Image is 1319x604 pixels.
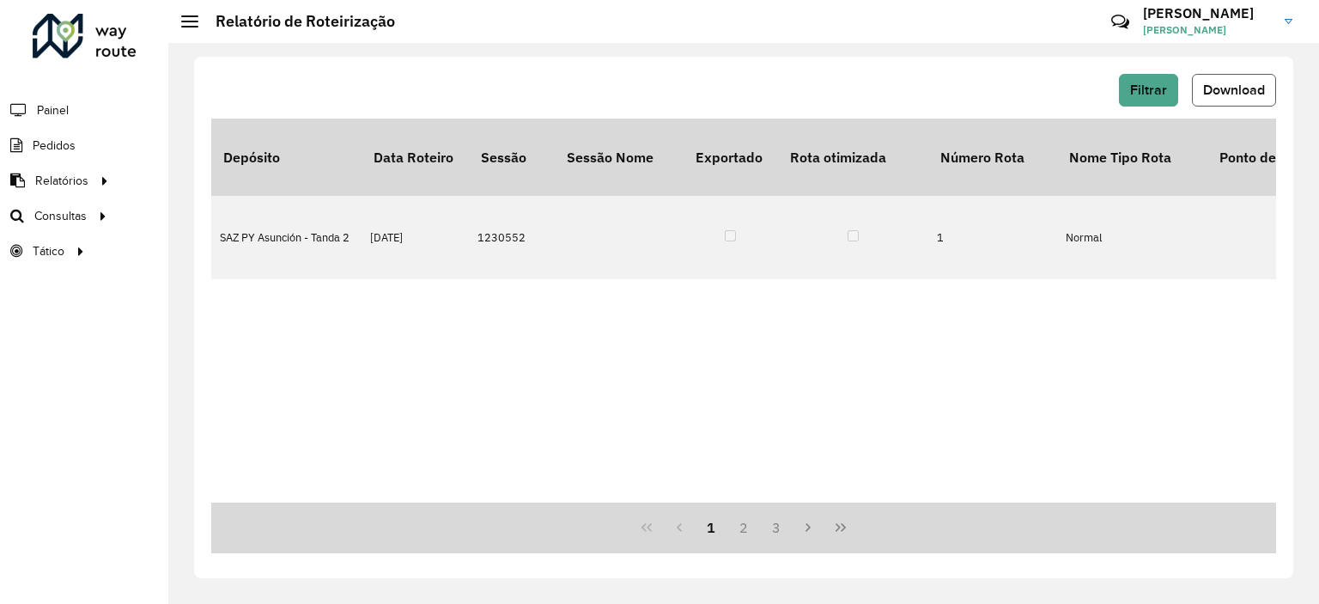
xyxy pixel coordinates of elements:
span: Tático [33,242,64,260]
button: 1 [695,511,727,544]
td: SAZ PY Asunción - Tanda 2 [211,196,362,279]
td: 1 [928,196,1057,279]
th: Número Rota [928,119,1057,196]
button: Filtrar [1119,74,1178,107]
th: Data Roteiro [362,119,469,196]
th: Sessão Nome [555,119,684,196]
th: Exportado [684,119,778,196]
th: Sessão [469,119,555,196]
button: 2 [727,511,760,544]
td: [DATE] [362,196,469,279]
span: Painel [37,101,69,119]
button: Download [1192,74,1276,107]
span: Filtrar [1130,82,1167,97]
button: 3 [760,511,793,544]
th: Depósito [211,119,362,196]
a: Contato Rápido [1102,3,1139,40]
span: Consultas [34,207,87,225]
span: Download [1203,82,1265,97]
span: Pedidos [33,137,76,155]
td: Normal [1057,196,1207,279]
h2: Relatório de Roteirização [198,12,395,31]
th: Nome Tipo Rota [1057,119,1207,196]
span: Relatórios [35,172,88,190]
span: [PERSON_NAME] [1143,22,1272,38]
th: Rota otimizada [778,119,928,196]
h3: [PERSON_NAME] [1143,5,1272,21]
td: 1230552 [469,196,555,279]
button: Last Page [824,511,857,544]
button: Next Page [793,511,825,544]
